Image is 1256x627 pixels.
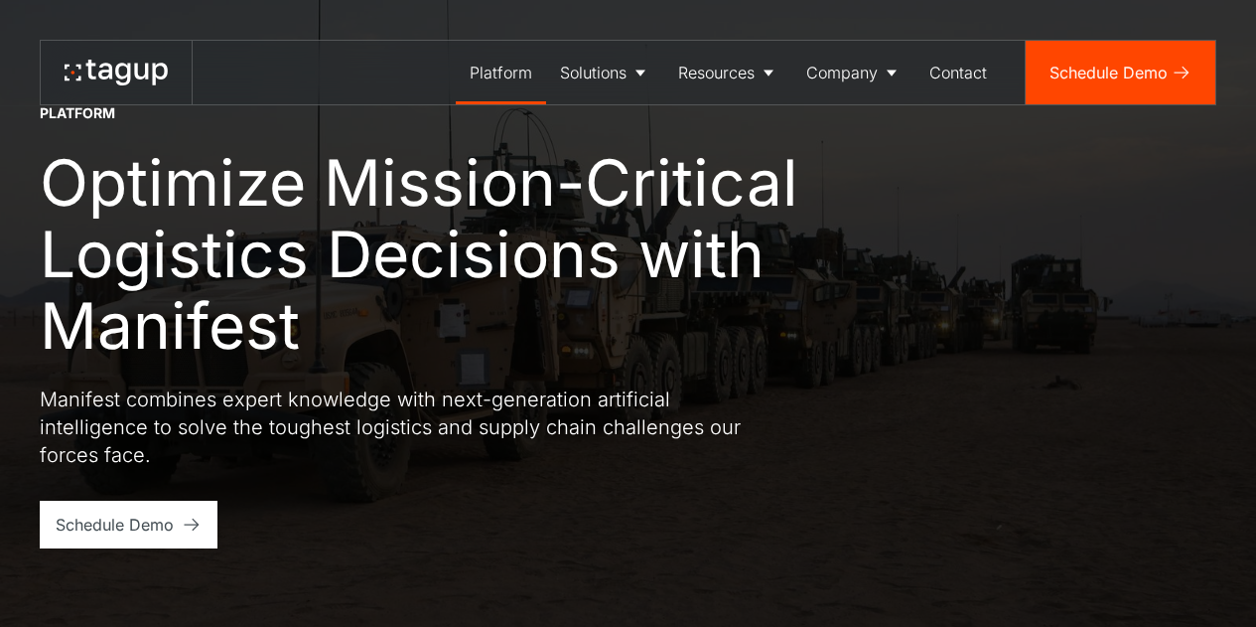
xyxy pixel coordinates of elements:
div: Resources [678,61,755,84]
a: Schedule Demo [40,501,217,549]
a: Resources [664,41,792,104]
h1: Optimize Mission-Critical Logistics Decisions with Manifest [40,147,874,362]
div: Schedule Demo [56,513,174,537]
a: Contact [915,41,1001,104]
a: Schedule Demo [1026,41,1215,104]
div: Contact [929,61,987,84]
div: Platform [470,61,532,84]
div: Platform [40,103,115,123]
div: Company [806,61,878,84]
a: Solutions [546,41,664,104]
a: Platform [456,41,546,104]
div: Solutions [560,61,627,84]
p: Manifest combines expert knowledge with next-generation artificial intelligence to solve the toug... [40,386,755,469]
a: Company [792,41,915,104]
div: Schedule Demo [1049,61,1168,84]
